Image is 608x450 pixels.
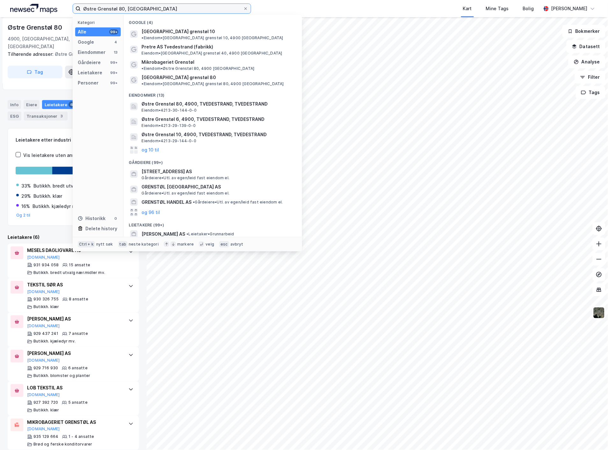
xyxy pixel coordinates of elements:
[141,131,294,138] span: Østre Grenstøl 10, 4900, TVEDESTRAND, TVEDESTRAND
[78,20,121,25] div: Kategori
[21,192,31,200] div: 29%
[8,35,99,50] div: 4900, [GEOGRAPHIC_DATA], [GEOGRAPHIC_DATA]
[33,442,92,447] div: Brød og ferske konditorvarer
[78,215,105,222] div: Historikk
[33,270,105,275] div: Butikkh. bredt utvalg nær.midler mv.
[27,281,122,289] div: TEKSTIL SØR AS
[78,59,101,66] div: Gårdeiere
[8,233,139,241] div: Leietakere (6)
[16,136,131,144] div: Leietakere etter industri
[141,123,196,128] span: Eiendom • 4213-29-139-0-0
[124,15,302,26] div: Google (4)
[27,358,60,363] button: [DOMAIN_NAME]
[10,4,57,13] img: logo.a4113a55bc3d86da70a041830d287a7e.svg
[33,366,58,371] div: 929 716 930
[576,86,605,99] button: Tags
[27,427,60,432] button: [DOMAIN_NAME]
[193,200,283,205] span: Gårdeiere • Utl. av egen/leid fast eiendom el.
[33,203,80,210] div: Butikkh. kjæledyr mv.
[551,5,588,12] div: [PERSON_NAME]
[27,324,60,329] button: [DOMAIN_NAME]
[124,218,302,229] div: Leietakere (99+)
[78,79,98,87] div: Personer
[576,419,608,450] iframe: Chat Widget
[59,113,65,119] div: 3
[141,198,192,206] span: GRENSTØL HANDEL AS
[27,315,122,323] div: [PERSON_NAME] AS
[568,55,605,68] button: Analyse
[141,51,282,56] span: Eiendom • [GEOGRAPHIC_DATA] grenstøl 40, 4900 [GEOGRAPHIC_DATA]
[78,48,105,56] div: Eiendommer
[69,297,88,302] div: 8 ansatte
[33,373,90,379] div: Butikkh. blomster og planter
[69,434,94,439] div: 1 - 4 ansatte
[141,183,294,191] span: GRENSTØL [GEOGRAPHIC_DATA] AS
[8,22,63,33] div: Østre Grenstøl 80
[8,66,62,78] button: Tag
[21,203,30,210] div: 16%
[27,350,122,358] div: [PERSON_NAME] AS
[523,5,534,12] div: Bolig
[141,28,215,35] span: [GEOGRAPHIC_DATA] grenstøl 10
[33,305,59,310] div: Butikkh. klær
[33,297,59,302] div: 930 326 755
[141,81,143,86] span: •
[96,242,113,247] div: nytt søk
[141,35,143,40] span: •
[129,242,159,247] div: neste kategori
[27,419,122,426] div: MIKROBAGERIET GRENSTØL AS
[8,51,55,57] span: Tilhørende adresser:
[24,100,40,109] div: Eiere
[78,69,102,77] div: Leietakere
[124,88,302,99] div: Eiendommer (13)
[141,146,159,154] button: og 10 til
[141,230,185,238] span: [PERSON_NAME] AS
[68,400,88,405] div: 5 ansatte
[33,408,59,413] div: Butikkh. klær
[567,40,605,53] button: Datasett
[27,393,60,398] button: [DOMAIN_NAME]
[78,241,95,247] div: Ctrl + k
[141,175,229,181] span: Gårdeiere • Utl. av egen/leid fast eiendom el.
[141,209,160,216] button: og 96 til
[113,50,118,55] div: 13
[141,43,294,51] span: Pretre AS Tvedestrand (fabrikk)
[141,108,197,113] span: Eiendom • 4213-30-144-0-0
[141,66,254,71] span: Eiendom • Østre Grenstøl 80, 4900 [GEOGRAPHIC_DATA]
[85,225,117,232] div: Delete history
[593,307,605,319] img: 9k=
[575,71,605,84] button: Filter
[109,29,118,34] div: 99+
[8,50,134,58] div: Østre Grenstøl 80
[27,289,60,294] button: [DOMAIN_NAME]
[124,155,302,166] div: Gårdeiere (99+)
[177,242,194,247] div: markere
[576,419,608,450] div: Kontrollprogram for chat
[27,247,122,254] div: MESELS DAGLIGVARE AS
[109,60,118,65] div: 99+
[113,40,118,45] div: 4
[113,216,118,221] div: 0
[141,66,143,71] span: •
[23,151,84,159] div: Vis leietakere uten ansatte
[193,200,195,204] span: •
[206,242,214,247] div: velg
[141,81,284,86] span: Eiendom • [GEOGRAPHIC_DATA] grenstøl 80, 4900 [GEOGRAPHIC_DATA]
[16,213,31,218] button: Og 2 til
[69,101,75,108] div: 6
[186,232,188,236] span: •
[33,434,58,439] div: 935 129 664
[21,182,31,190] div: 33%
[141,191,229,196] span: Gårdeiere • Utl. av egen/leid fast eiendom el.
[33,262,59,268] div: 931 934 058
[68,366,88,371] div: 6 ansatte
[27,255,60,260] button: [DOMAIN_NAME]
[186,232,234,237] span: Leietaker • Grunnarbeid
[78,28,86,36] div: Alle
[141,100,294,108] span: Østre Grenstøl 80, 4900, TVEDESTRAND, TVEDESTRAND
[141,74,216,81] span: [GEOGRAPHIC_DATA] grenstøl 80
[219,241,229,247] div: esc
[230,242,243,247] div: avbryt
[141,115,294,123] span: Østre Grenstøl 6, 4900, TVEDESTRAND, TVEDESTRAND
[69,262,90,268] div: 15 ansatte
